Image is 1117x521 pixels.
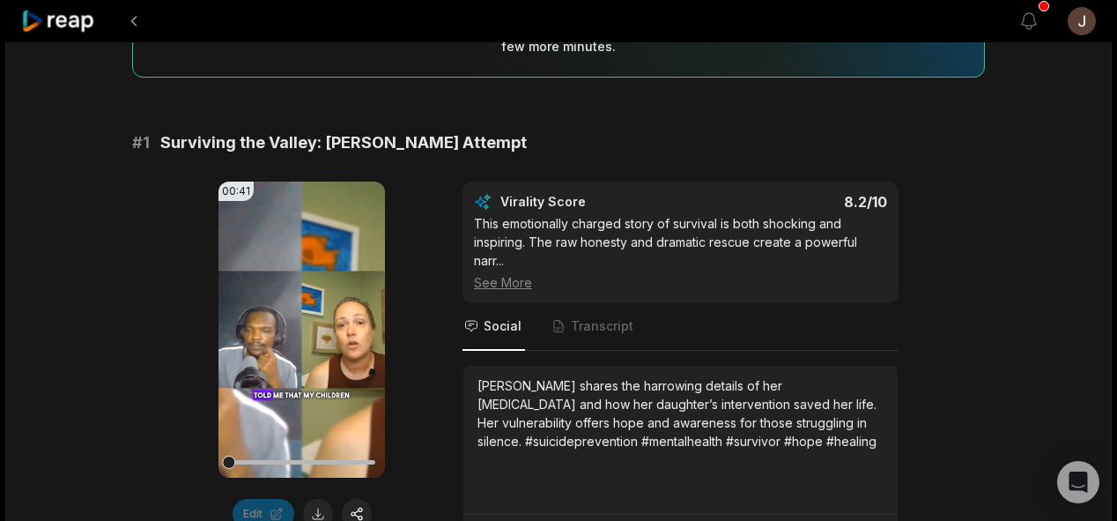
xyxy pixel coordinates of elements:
[699,193,888,211] div: 8.2 /10
[218,182,385,478] video: Your browser does not support mp4 format.
[477,376,884,450] div: [PERSON_NAME] shares the harrowing details of her [MEDICAL_DATA] and how her daughter’s intervent...
[571,317,633,335] span: Transcript
[462,303,899,351] nav: Tabs
[160,130,527,155] span: Surviving the Valley: [PERSON_NAME] Attempt
[132,130,150,155] span: # 1
[1057,461,1099,503] div: Open Intercom Messenger
[474,273,887,292] div: See More
[500,193,690,211] div: Virality Score
[484,317,522,335] span: Social
[474,214,887,292] div: This emotionally charged story of survival is both shocking and inspiring. The raw honesty and dr...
